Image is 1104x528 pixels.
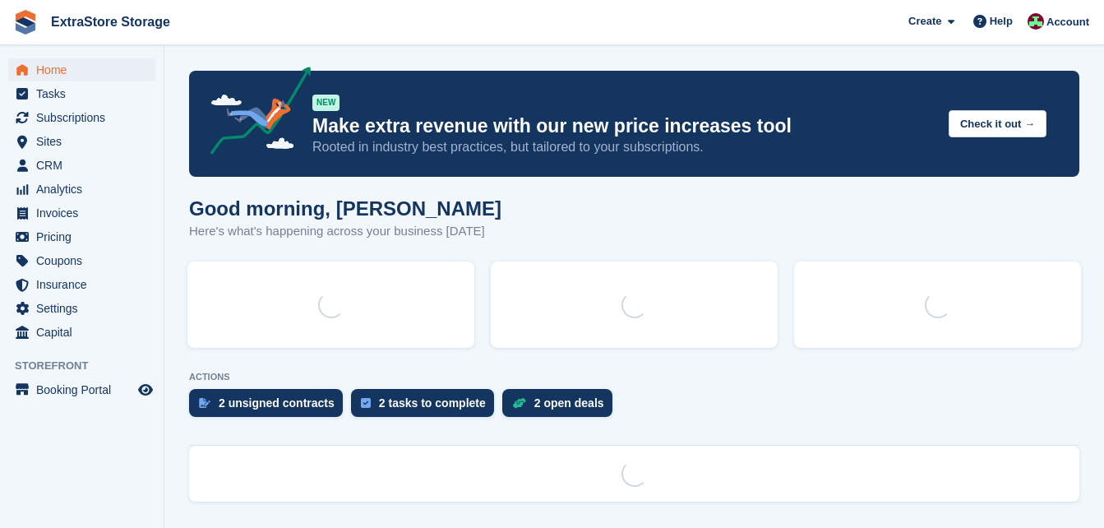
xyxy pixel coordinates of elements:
[990,13,1013,30] span: Help
[8,106,155,129] a: menu
[136,380,155,400] a: Preview store
[36,58,135,81] span: Home
[512,397,526,409] img: deal-1b604bf984904fb50ccaf53a9ad4b4a5d6e5aea283cecdc64d6e3604feb123c2.svg
[1046,14,1089,30] span: Account
[8,82,155,105] a: menu
[189,389,351,425] a: 2 unsigned contracts
[8,378,155,401] a: menu
[361,398,371,408] img: task-75834270c22a3079a89374b754ae025e5fb1db73e45f91037f5363f120a921f8.svg
[8,225,155,248] a: menu
[36,249,135,272] span: Coupons
[502,389,621,425] a: 2 open deals
[15,358,164,374] span: Storefront
[312,95,340,111] div: NEW
[8,273,155,296] a: menu
[8,58,155,81] a: menu
[8,297,155,320] a: menu
[36,225,135,248] span: Pricing
[36,106,135,129] span: Subscriptions
[36,378,135,401] span: Booking Portal
[36,130,135,153] span: Sites
[8,201,155,225] a: menu
[8,130,155,153] a: menu
[8,178,155,201] a: menu
[219,396,335,410] div: 2 unsigned contracts
[351,389,502,425] a: 2 tasks to complete
[379,396,486,410] div: 2 tasks to complete
[534,396,604,410] div: 2 open deals
[908,13,941,30] span: Create
[36,273,135,296] span: Insurance
[8,249,155,272] a: menu
[44,8,177,35] a: ExtraStore Storage
[36,178,135,201] span: Analytics
[8,154,155,177] a: menu
[36,82,135,105] span: Tasks
[312,114,935,138] p: Make extra revenue with our new price increases tool
[36,154,135,177] span: CRM
[8,321,155,344] a: menu
[312,138,935,156] p: Rooted in industry best practices, but tailored to your subscriptions.
[36,201,135,225] span: Invoices
[949,110,1046,137] button: Check it out →
[189,197,501,220] h1: Good morning, [PERSON_NAME]
[196,67,312,160] img: price-adjustments-announcement-icon-8257ccfd72463d97f412b2fc003d46551f7dbcb40ab6d574587a9cd5c0d94...
[13,10,38,35] img: stora-icon-8386f47178a22dfd0bd8f6a31ec36ba5ce8667c1dd55bd0f319d3a0aa187defe.svg
[36,321,135,344] span: Capital
[189,222,501,241] p: Here's what's happening across your business [DATE]
[199,398,210,408] img: contract_signature_icon-13c848040528278c33f63329250d36e43548de30e8caae1d1a13099fd9432cc5.svg
[1028,13,1044,30] img: Chelsea Parker
[36,297,135,320] span: Settings
[189,372,1079,382] p: ACTIONS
